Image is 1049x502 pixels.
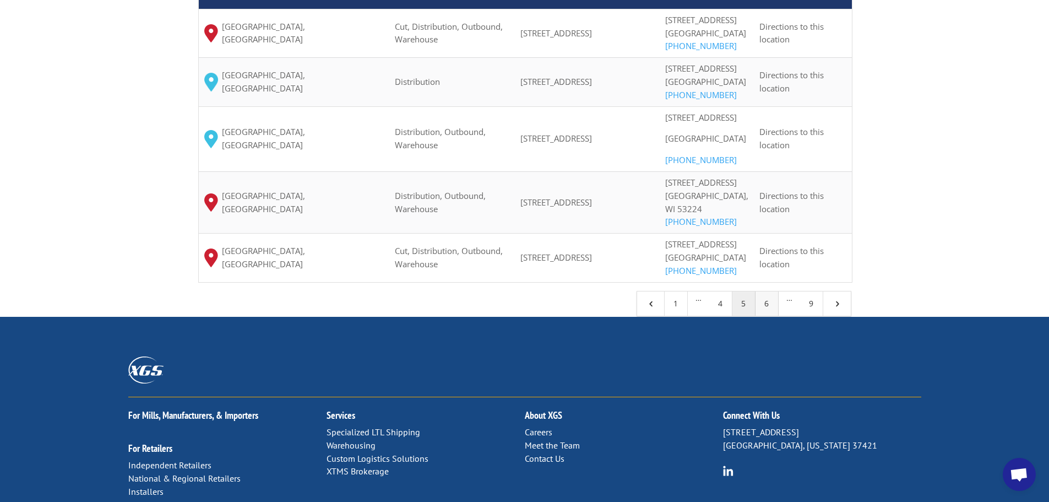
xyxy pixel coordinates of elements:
[204,249,218,267] img: xgs-icon-map-pin-red.svg
[665,76,746,87] span: [GEOGRAPHIC_DATA]
[395,190,486,214] span: Distribution, Outbound, Warehouse
[665,265,737,276] a: [PHONE_NUMBER]
[759,69,824,94] span: Directions to this location
[525,453,564,464] a: Contact Us
[204,130,218,148] img: xgs-icon-map-pin-aqua.svg
[395,245,503,269] span: Cut, Distribution, Outbound, Warehouse
[665,132,748,154] p: [GEOGRAPHIC_DATA]
[759,190,824,214] span: Directions to this location
[665,239,737,250] span: [STREET_ADDRESS]
[665,14,737,25] span: [STREET_ADDRESS]
[779,292,800,316] span: …
[204,193,218,212] img: xgs-icon-map-pin-red.svg
[128,357,164,384] img: XGS_Logos_ALL_2024_All_White
[222,245,384,271] span: [GEOGRAPHIC_DATA], [GEOGRAPHIC_DATA]
[756,292,779,316] a: 6
[222,126,384,152] span: [GEOGRAPHIC_DATA], [GEOGRAPHIC_DATA]
[128,473,241,484] a: National & Regional Retailers
[128,442,172,455] a: For Retailers
[732,292,756,316] a: 5
[395,21,503,45] span: Cut, Distribution, Outbound, Warehouse
[759,126,824,150] span: Directions to this location
[525,440,580,451] a: Meet the Team
[665,190,748,214] span: [GEOGRAPHIC_DATA], WI 53224
[520,197,592,208] span: [STREET_ADDRESS]
[723,466,733,476] img: group-6
[665,177,737,188] span: [STREET_ADDRESS]
[665,252,746,263] span: [GEOGRAPHIC_DATA]
[222,20,384,47] span: [GEOGRAPHIC_DATA], [GEOGRAPHIC_DATA]
[723,411,921,426] h2: Connect With Us
[395,126,486,150] span: Distribution, Outbound, Warehouse
[128,409,258,422] a: For Mills, Manufacturers, & Importers
[128,486,164,497] a: Installers
[520,28,592,39] span: [STREET_ADDRESS]
[520,133,592,144] span: [STREET_ADDRESS]
[395,76,440,87] span: Distribution
[800,292,823,316] a: 9
[665,154,737,165] a: [PHONE_NUMBER]
[128,460,211,471] a: Independent Retailers
[327,409,355,422] a: Services
[222,190,384,216] span: [GEOGRAPHIC_DATA], [GEOGRAPHIC_DATA]
[665,111,748,133] p: [STREET_ADDRESS]
[665,292,688,316] a: 1
[759,245,824,269] span: Directions to this location
[222,69,384,95] span: [GEOGRAPHIC_DATA], [GEOGRAPHIC_DATA]
[525,409,562,422] a: About XGS
[525,427,552,438] a: Careers
[665,40,737,51] a: [PHONE_NUMBER]
[1003,458,1036,491] a: Open chat
[759,21,824,45] span: Directions to this location
[327,440,376,451] a: Warehousing
[327,466,389,477] a: XTMS Brokerage
[665,28,746,39] span: [GEOGRAPHIC_DATA]
[723,426,921,452] p: [STREET_ADDRESS] [GEOGRAPHIC_DATA], [US_STATE] 37421
[327,427,420,438] a: Specialized LTL Shipping
[204,24,218,42] img: xgs-icon-map-pin-red.svg
[832,299,842,309] span: 5
[520,252,592,263] span: [STREET_ADDRESS]
[327,453,428,464] a: Custom Logistics Solutions
[665,216,737,227] a: [PHONE_NUMBER]
[665,63,737,74] span: [STREET_ADDRESS]
[646,299,656,309] span: 4
[665,89,737,100] a: [PHONE_NUMBER]
[204,73,218,91] img: XGS_Icon_Map_Pin_Aqua.png
[688,292,709,316] span: …
[520,76,592,87] span: [STREET_ADDRESS]
[709,292,732,316] a: 4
